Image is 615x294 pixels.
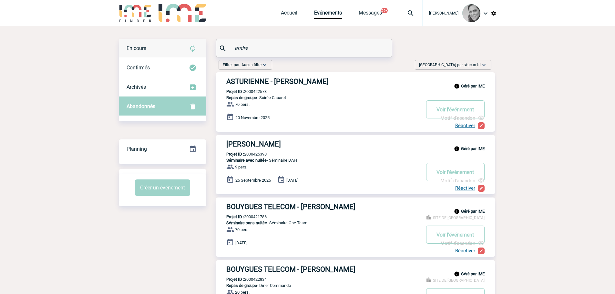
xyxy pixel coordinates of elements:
a: Accueil [281,10,297,19]
span: 70 pers. [235,102,250,107]
span: 25 Septembre 2025 [235,178,271,183]
p: 2000421786 [216,214,267,219]
a: ASTURIENNE - [PERSON_NAME] [216,77,495,86]
img: baseline_expand_more_white_24dp-b.png [261,62,268,68]
img: business-24-px-g.png [426,277,432,283]
b: Projet ID : [226,152,244,157]
p: - Séminaire One Team [216,220,420,225]
p: - Dîner Commando [216,283,420,288]
a: Réactiver [455,123,475,128]
span: 70 pers. [235,227,250,232]
p: 2000422573 [216,89,267,94]
img: info_black_24dp.svg [454,271,460,277]
b: Géré par IME [461,84,485,88]
b: Géré par IME [461,146,485,151]
div: Motif d'abandon : A fait appel à d'autres lieux/ prestataires que ceux proposés Date : 24-02-2025... [440,240,485,247]
img: create-24-px-w.png [478,248,485,254]
img: business-24-px-g.png [426,214,432,220]
a: Réactiver [455,248,475,254]
span: [PERSON_NAME] [429,11,458,15]
a: Planning [119,139,206,158]
b: Projet ID : [226,277,244,282]
p: SITE DE BOULOGNE-BILLANCOURT [426,214,485,220]
p: 2000425398 [216,152,267,157]
span: Repas de groupe [226,95,257,100]
span: Archivés [127,84,146,90]
b: Géré par IME [461,271,485,276]
p: - Séminaire DAFI [216,158,420,163]
a: BOUYGUES TELECOM - [PERSON_NAME] [216,265,495,273]
button: Voir l'événement [426,100,485,118]
a: BOUYGUES TELECOM - [PERSON_NAME] [216,203,495,211]
button: Voir l'événement [426,226,485,244]
span: Motif d'abandon [440,115,475,121]
img: info_black_24dp.svg [454,208,460,214]
span: Abandonnés [127,103,155,109]
button: Voir l'événement [426,163,485,181]
div: Retrouvez ici tous vos évènements avant confirmation [119,39,206,58]
span: Séminaire avec nuitée [226,158,267,163]
b: Géré par IME [461,209,485,214]
h3: BOUYGUES TELECOM - [PERSON_NAME] [226,203,420,211]
div: Retrouvez ici tous les événements que vous avez décidé d'archiver [119,77,206,97]
h3: BOUYGUES TELECOM - [PERSON_NAME] [226,265,420,273]
div: Retrouvez ici tous vos événements annulés [119,97,206,116]
div: Motif d'abandon : Problème de budget Date : 25-08-2025 Auteur : Agence Commentaire : [440,115,485,121]
img: IME-Finder [119,4,152,22]
span: Confirmés [127,65,150,71]
b: Projet ID : [226,89,244,94]
h3: [PERSON_NAME] [226,140,420,148]
img: info_black_24dp.svg [454,83,460,89]
span: Motif d'abandon [440,240,475,246]
a: Réactiver [455,185,475,191]
img: 94297-0.png [462,4,480,22]
img: create-24-px-w.png [478,122,485,129]
p: SITE DE BOULOGNE-BILLANCOURT [426,277,485,283]
p: - Soirée Cabaret [216,95,420,100]
span: Aucun filtre [241,63,261,67]
span: Séminaire sans nuitée [226,220,267,225]
span: Motif d'abandon [440,178,475,184]
b: Projet ID : [226,214,244,219]
span: En cours [127,45,146,51]
span: Repas de groupe [226,283,257,288]
span: 9 pers. [235,165,247,169]
span: [DATE] [235,240,247,245]
button: 99+ [381,8,388,13]
p: 2000422834 [216,277,267,282]
input: Rechercher un événement par son nom [233,43,377,53]
img: info_black_24dp.svg [454,146,460,152]
span: Aucun tri [465,63,481,67]
h3: ASTURIENNE - [PERSON_NAME] [226,77,420,86]
img: create-24-px-w.png [478,185,485,192]
a: Evénements [314,10,342,19]
a: Messages [359,10,382,19]
span: Filtrer par : [223,62,261,68]
a: [PERSON_NAME] [216,140,495,148]
span: [DATE] [286,178,298,183]
span: Planning [127,146,147,152]
span: 20 Novembre 2025 [235,115,270,120]
button: Créer un événement [135,179,190,196]
div: Motif d'abandon : A fait appel à d'autres lieux/ prestataires que ceux proposés Date : 18-09-2025... [440,177,485,184]
img: baseline_expand_more_white_24dp-b.png [481,62,487,68]
div: Retrouvez ici tous vos événements organisés par date et état d'avancement [119,139,206,159]
span: [GEOGRAPHIC_DATA] par : [419,62,481,68]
